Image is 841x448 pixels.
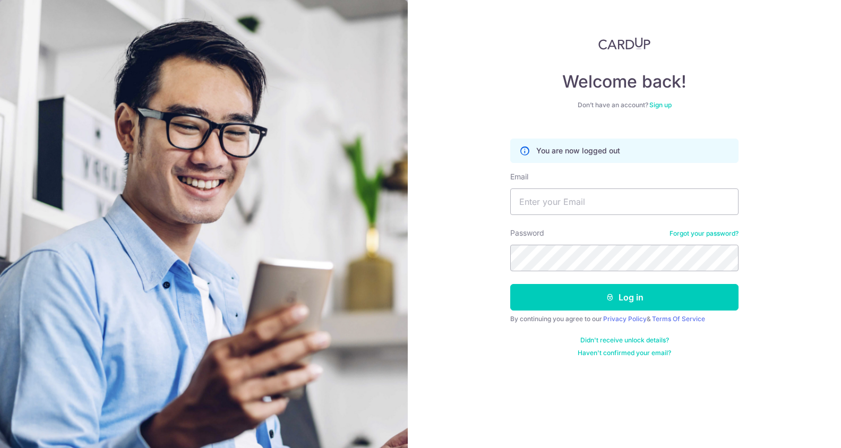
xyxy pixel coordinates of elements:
[603,315,647,323] a: Privacy Policy
[510,171,528,182] label: Email
[536,145,620,156] p: You are now logged out
[580,336,669,344] a: Didn't receive unlock details?
[578,349,671,357] a: Haven't confirmed your email?
[510,71,739,92] h4: Welcome back!
[598,37,650,50] img: CardUp Logo
[510,101,739,109] div: Don’t have an account?
[510,188,739,215] input: Enter your Email
[649,101,672,109] a: Sign up
[652,315,705,323] a: Terms Of Service
[510,315,739,323] div: By continuing you agree to our &
[670,229,739,238] a: Forgot your password?
[510,228,544,238] label: Password
[510,284,739,311] button: Log in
